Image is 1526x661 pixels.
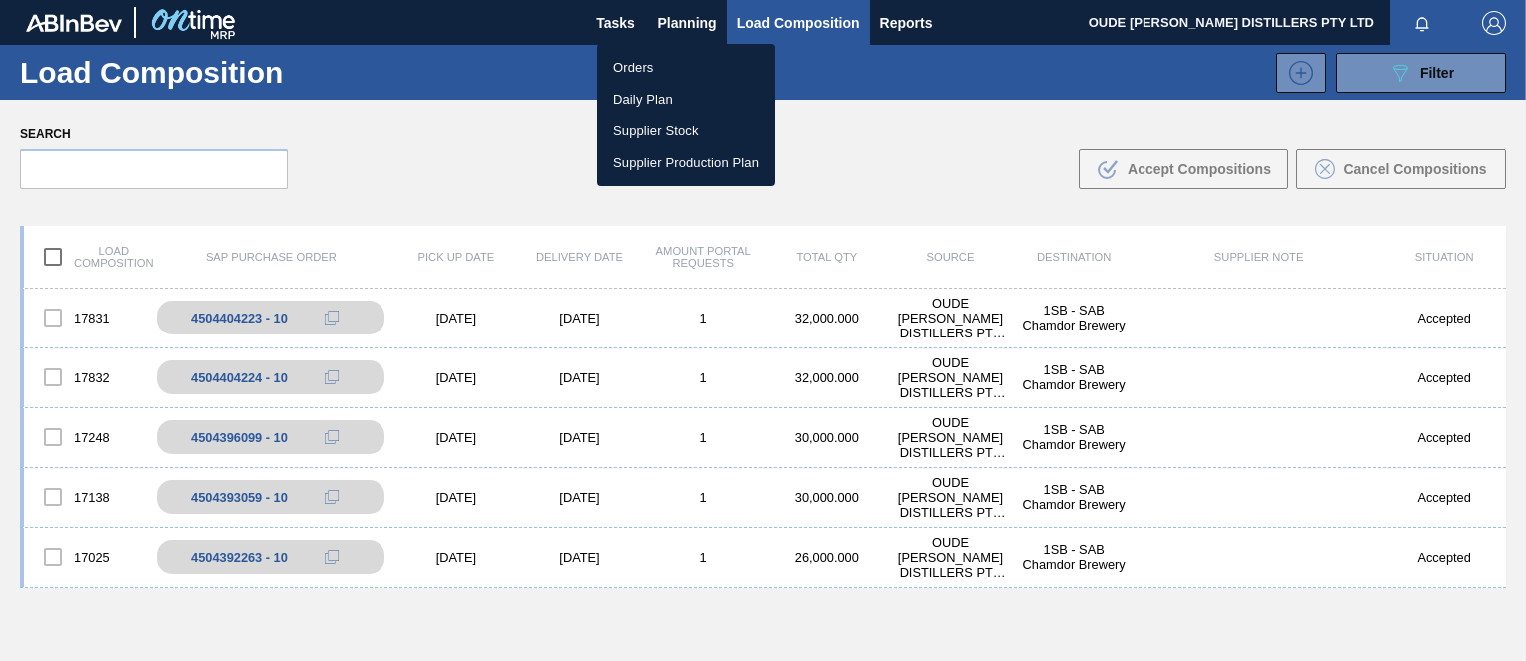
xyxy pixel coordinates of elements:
[597,115,775,147] a: Supplier Stock
[597,84,775,116] a: Daily Plan
[597,52,775,84] a: Orders
[597,147,775,179] a: Supplier Production Plan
